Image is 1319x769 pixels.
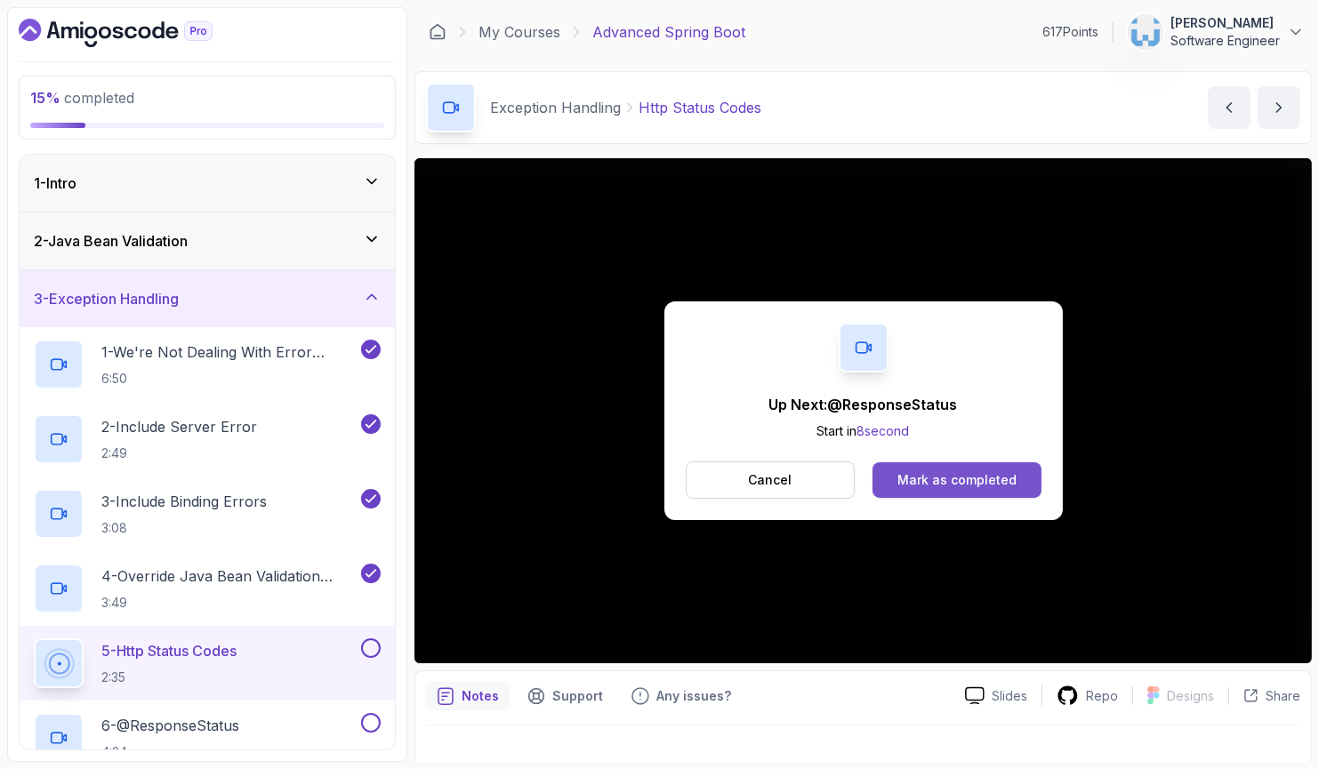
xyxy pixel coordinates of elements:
button: previous content [1208,86,1251,129]
p: Start in [769,422,958,440]
button: Support button [517,682,614,710]
p: 617 Points [1042,23,1098,41]
button: 1-Intro [20,155,395,212]
iframe: 6 - HTTP Status Codes [414,158,1312,663]
p: Http Status Codes [639,97,761,118]
p: [PERSON_NAME] [1170,14,1280,32]
p: 2:35 [101,669,237,686]
p: 1 - We're Not Dealing With Error Properply [101,341,358,363]
p: 6 - @ResponseStatus [101,715,239,736]
a: Slides [951,686,1042,705]
button: 3-Include Binding Errors3:08 [34,489,381,539]
a: Dashboard [429,23,446,41]
span: 8 second [857,423,910,438]
p: 3:08 [101,519,267,537]
a: My Courses [479,21,560,43]
p: Slides [992,687,1027,705]
button: 1-We're Not Dealing With Error Properply6:50 [34,340,381,389]
p: Cancel [748,471,792,489]
p: 5 - Http Status Codes [101,640,237,661]
button: 2-Include Server Error2:49 [34,414,381,464]
p: Designs [1167,687,1214,705]
button: Mark as completed [873,462,1041,498]
button: 5-Http Status Codes2:35 [34,638,381,688]
p: Notes [462,687,499,705]
p: Any issues? [656,687,731,705]
p: 2 - Include Server Error [101,416,257,437]
button: 3-Exception Handling [20,270,395,327]
p: 4 - Override Java Bean Validation Messages [101,565,358,587]
a: Repo [1042,685,1132,707]
span: completed [30,89,134,107]
button: Share [1228,687,1300,705]
button: 4-Override Java Bean Validation Messages3:49 [34,564,381,613]
p: 4:24 [101,743,239,761]
p: 3:49 [101,594,358,612]
p: Support [552,687,603,705]
button: next content [1258,86,1300,129]
button: Cancel [686,461,856,499]
button: 6-@ResponseStatus4:24 [34,713,381,763]
span: 15 % [30,89,60,107]
p: Exception Handling [490,97,621,118]
p: Up Next: @ResponseStatus [769,394,958,415]
p: Software Engineer [1170,32,1280,50]
p: Share [1266,687,1300,705]
p: Advanced Spring Boot [592,21,745,43]
button: user profile image[PERSON_NAME]Software Engineer [1128,14,1305,50]
a: Dashboard [19,19,253,47]
img: user profile image [1129,15,1162,49]
button: notes button [426,682,510,710]
p: 3 - Include Binding Errors [101,491,267,512]
div: Mark as completed [897,471,1017,489]
button: Feedback button [621,682,742,710]
h3: 2 - Java Bean Validation [34,230,188,252]
p: Repo [1086,687,1118,705]
h3: 1 - Intro [34,172,76,194]
p: 2:49 [101,445,257,462]
h3: 3 - Exception Handling [34,288,179,309]
button: 2-Java Bean Validation [20,212,395,269]
p: 6:50 [101,370,358,388]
